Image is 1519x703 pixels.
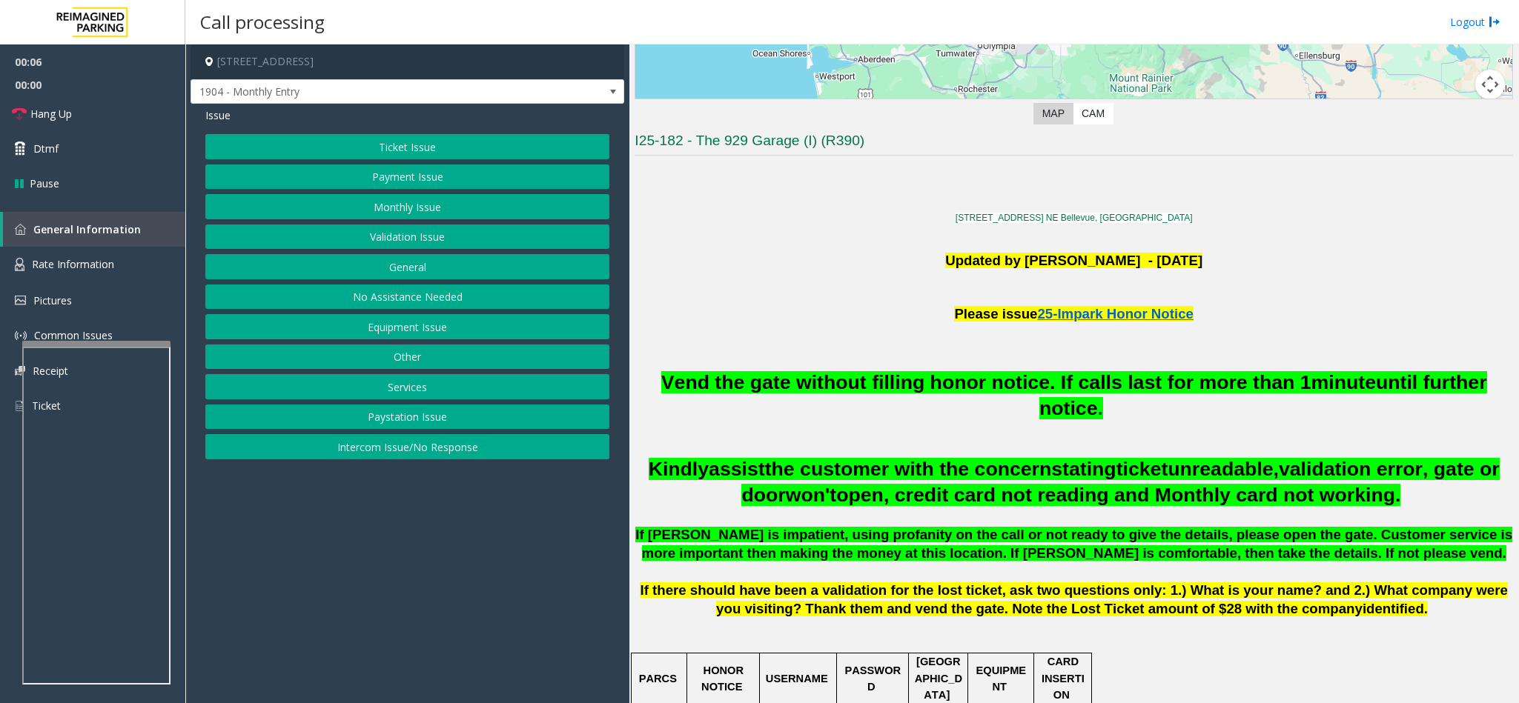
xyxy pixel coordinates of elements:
[30,106,72,121] span: Hang Up
[15,330,27,341] img: 'icon'
[205,314,609,339] button: Equipment Issue
[193,4,332,40] h3: Call processing
[639,98,688,117] img: Google
[205,224,609,250] button: Validation Issue
[1450,14,1500,30] a: Logout
[741,458,1499,506] span: validation error, gate or door
[945,253,1202,268] b: Updated by [PERSON_NAME] - [DATE]
[1363,601,1424,616] span: identified
[205,194,609,219] button: Monthly Issue
[1039,371,1487,419] span: until further notice
[709,458,765,480] span: assist
[1051,458,1116,480] span: stating
[956,213,1193,223] a: [STREET_ADDRESS] NE Bellevue, [GEOGRAPHIC_DATA]
[205,434,609,459] button: Intercom Issue/No Response
[1475,70,1505,99] button: Map camera controls
[1033,103,1073,124] label: Map
[635,527,1512,561] span: If [PERSON_NAME] is impatient, using profanity on the call or not ready to give the details, plea...
[205,284,609,310] button: No Assistance Needed
[639,673,677,684] span: PARCS
[1489,14,1500,30] img: logout
[786,484,837,506] span: won't
[32,257,114,271] span: Rate Information
[640,582,1507,616] span: If there should have been a validation for the lost ticket, ask two questions only: 1.) What is y...
[205,254,609,279] button: General
[15,224,26,235] img: 'icon'
[34,328,113,342] span: Common Issues
[15,296,26,305] img: 'icon'
[1037,306,1193,321] span: 25-Impark Honor Notice
[205,344,609,370] button: Other
[639,98,688,117] a: Open this area in Google Maps (opens a new window)
[205,374,609,399] button: Services
[1098,397,1103,419] span: .
[205,107,231,123] span: Issue
[976,664,1027,693] span: EQUIPMENT
[649,458,709,480] span: Kindly
[635,131,1513,156] h3: I25-182 - The 929 Garage (I) (R390)
[1037,299,1193,323] a: 25-Impark Honor Notice
[33,222,141,236] span: General Information
[765,458,1052,480] span: the customer with the concern
[844,664,901,693] span: PASSWORD
[1042,656,1085,701] span: CARD INSERTION
[701,664,747,693] span: HONOR NOTICE
[15,366,25,376] img: 'icon'
[1073,103,1113,124] label: CAM
[191,80,537,104] span: 1904 - Monthly Entry
[33,141,59,156] span: Dtmf
[661,371,1311,393] span: Vend the gate without filling honor notice. If calls last for more than 1
[766,673,828,684] span: USERNAME
[191,44,624,79] h4: [STREET_ADDRESS]
[1311,371,1376,393] span: minute
[1424,601,1428,616] span: .
[33,293,72,307] span: Pictures
[205,404,609,430] button: Paystation Issue
[30,176,59,191] span: Pause
[954,306,1037,321] span: Please issue
[1116,458,1168,480] span: ticket
[205,134,609,159] button: Ticket Issue
[915,656,962,701] span: [GEOGRAPHIC_DATA]
[15,258,24,271] img: 'icon'
[3,212,185,247] a: General Information
[205,164,609,190] button: Payment Issue
[15,399,24,413] img: 'icon'
[1168,458,1279,480] span: unreadable,
[836,484,1400,506] span: open, credit card not reading and Monthly card not working.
